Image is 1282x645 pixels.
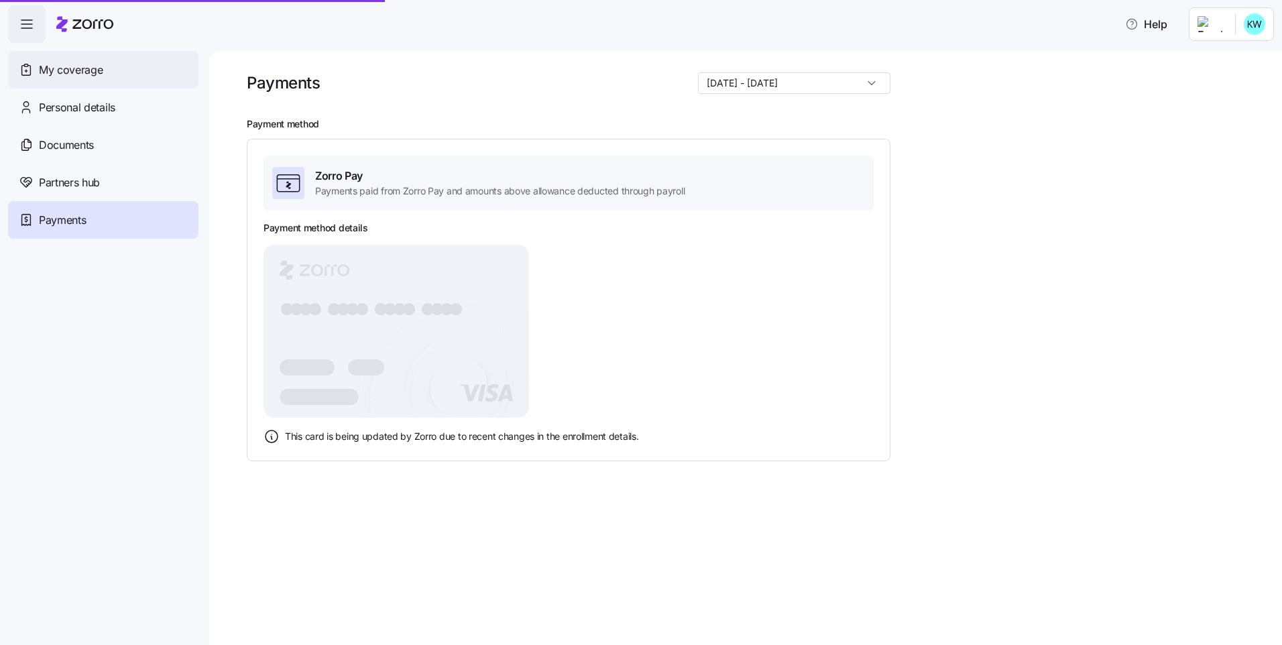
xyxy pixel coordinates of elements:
[315,168,685,184] span: Zorro Pay
[345,300,361,319] tspan: ●
[39,212,86,229] span: Payments
[315,184,685,198] span: Payments paid from Zorro Pay and amounts above allowance deducted through payroll
[8,126,198,164] a: Documents
[439,300,455,319] tspan: ●
[289,300,304,319] tspan: ●
[327,300,342,319] tspan: ●
[1244,13,1265,35] img: 49e75ba07f721af2b89a52c53fa14fa0
[308,300,323,319] tspan: ●
[8,89,198,126] a: Personal details
[247,72,320,93] h1: Payments
[39,62,103,78] span: My coverage
[39,137,94,154] span: Documents
[8,51,198,89] a: My coverage
[420,300,436,319] tspan: ●
[1114,11,1178,38] button: Help
[8,201,198,239] a: Payments
[1198,16,1224,32] img: Employer logo
[298,300,314,319] tspan: ●
[39,99,115,116] span: Personal details
[285,430,638,443] span: This card is being updated by Zorro due to recent changes in the enrollment details.
[8,164,198,201] a: Partners hub
[355,300,370,319] tspan: ●
[402,300,417,319] tspan: ●
[383,300,398,319] tspan: ●
[430,300,445,319] tspan: ●
[449,300,464,319] tspan: ●
[392,300,408,319] tspan: ●
[264,221,368,235] h3: Payment method details
[280,300,295,319] tspan: ●
[373,300,389,319] tspan: ●
[247,118,1263,131] h2: Payment method
[336,300,351,319] tspan: ●
[1125,16,1167,32] span: Help
[39,174,100,191] span: Partners hub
